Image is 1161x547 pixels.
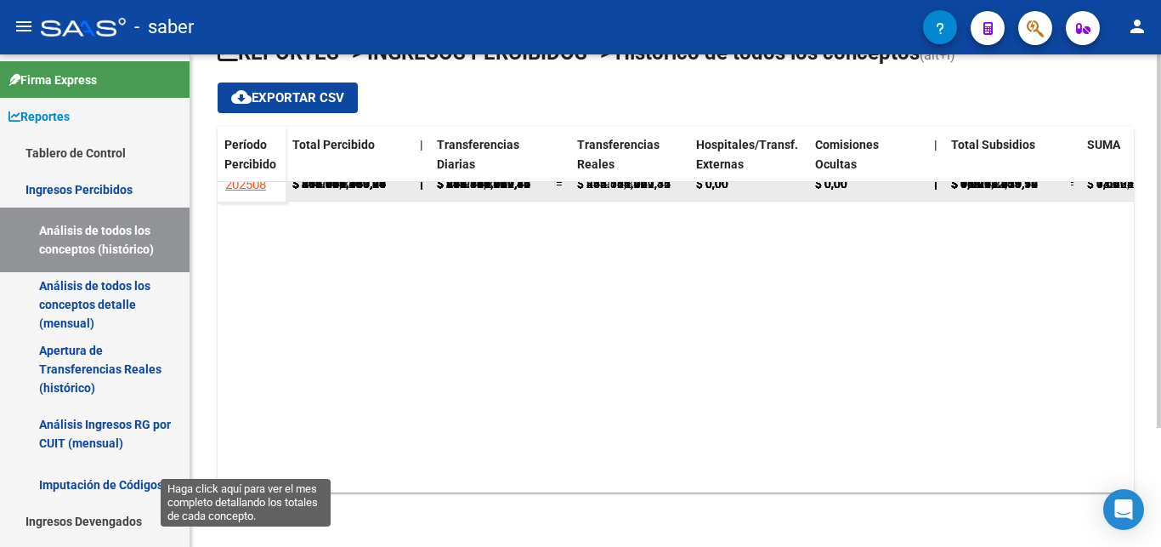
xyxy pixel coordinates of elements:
[577,138,660,171] span: Transferencias Reales
[951,138,1035,151] span: Total Subsidios
[556,177,563,191] span: =
[920,47,955,63] span: (alt+i)
[696,138,798,171] span: Hospitales/Transf. Externas
[437,177,530,191] span: $ 272.874.767,40
[231,87,252,107] mat-icon: cloud_download
[927,127,944,198] datatable-header-cell: |
[8,107,70,126] span: Reportes
[570,127,689,198] datatable-header-cell: Transferencias Reales
[292,138,375,151] span: Total Percibido
[292,177,386,191] strong: $ 400.465.741,30
[1127,16,1147,37] mat-icon: person
[224,138,276,171] span: Período Percibido
[951,177,983,191] span: $ 0,00
[577,177,671,191] span: $ 272.874.767,40
[420,138,423,151] span: |
[437,138,519,171] span: Transferencias Diarias
[808,127,927,198] datatable-header-cell: Comisiones Ocultas
[8,71,97,89] span: Firma Express
[231,90,344,105] span: Exportar CSV
[689,127,808,198] datatable-header-cell: Hospitales/Transf. Externas
[934,138,937,151] span: |
[286,127,413,198] datatable-header-cell: Total Percibido
[134,9,194,46] span: - saber
[14,16,34,37] mat-icon: menu
[815,177,847,191] span: $ 0,00
[1103,489,1144,530] div: Open Intercom Messenger
[944,127,1063,198] datatable-header-cell: Total Subsidios
[696,177,728,191] span: $ 0,00
[225,177,266,192] span: 202508
[218,83,358,113] button: Exportar CSV
[218,127,286,198] datatable-header-cell: Período Percibido
[1087,138,1120,151] span: SUMA
[420,177,422,191] span: |
[1070,177,1077,191] span: =
[934,177,937,191] span: |
[815,138,879,171] span: Comisiones Ocultas
[413,127,430,198] datatable-header-cell: |
[1087,177,1119,191] span: $ 0,00
[430,127,549,198] datatable-header-cell: Transferencias Diarias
